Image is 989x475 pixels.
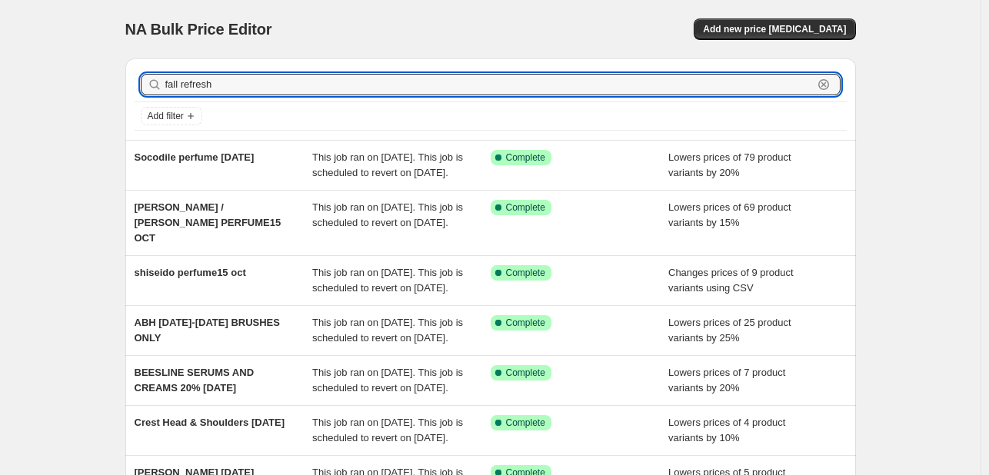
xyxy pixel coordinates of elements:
span: This job ran on [DATE]. This job is scheduled to revert on [DATE]. [312,267,463,294]
span: Complete [506,417,545,429]
span: Add filter [148,110,184,122]
span: Complete [506,151,545,164]
span: Lowers prices of 4 product variants by 10% [668,417,785,443]
span: BEESLINE SERUMS AND CREAMS 20% [DATE] [135,367,255,394]
span: ABH [DATE]-[DATE] BRUSHES ONLY [135,317,280,344]
span: Lowers prices of 69 product variants by 15% [668,201,791,228]
button: Add filter [141,107,202,125]
span: Complete [506,367,545,379]
span: Changes prices of 9 product variants using CSV [668,267,794,294]
span: shiseido perfume15 oct [135,267,246,278]
span: This job ran on [DATE]. This job is scheduled to revert on [DATE]. [312,367,463,394]
span: Complete [506,317,545,329]
span: This job ran on [DATE]. This job is scheduled to revert on [DATE]. [312,201,463,228]
span: Complete [506,201,545,214]
span: [PERSON_NAME] / [PERSON_NAME] PERFUME15 OCT [135,201,281,244]
span: Lowers prices of 7 product variants by 20% [668,367,785,394]
span: Lowers prices of 25 product variants by 25% [668,317,791,344]
button: Clear [816,77,831,92]
span: Add new price [MEDICAL_DATA] [703,23,846,35]
span: Socodile perfume [DATE] [135,151,255,163]
span: NA Bulk Price Editor [125,21,272,38]
span: Lowers prices of 79 product variants by 20% [668,151,791,178]
span: This job ran on [DATE]. This job is scheduled to revert on [DATE]. [312,417,463,443]
span: Complete [506,267,545,279]
button: Add new price [MEDICAL_DATA] [694,18,855,40]
span: Crest Head & Shoulders [DATE] [135,417,285,428]
span: This job ran on [DATE]. This job is scheduled to revert on [DATE]. [312,151,463,178]
span: This job ran on [DATE]. This job is scheduled to revert on [DATE]. [312,317,463,344]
